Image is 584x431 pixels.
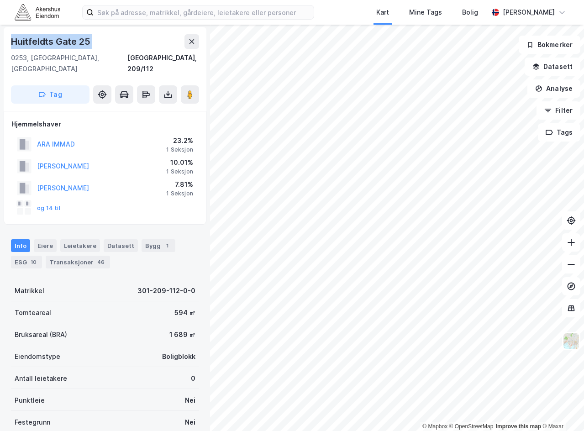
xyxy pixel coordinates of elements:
[94,5,314,19] input: Søk på adresse, matrikkel, gårdeiere, leietakere eller personer
[11,239,30,252] div: Info
[15,395,45,406] div: Punktleie
[11,85,89,104] button: Tag
[11,34,92,49] div: Huitfeldts Gate 25
[29,258,38,267] div: 10
[376,7,389,18] div: Kart
[185,395,195,406] div: Nei
[15,329,67,340] div: Bruksareal (BRA)
[185,417,195,428] div: Nei
[166,135,193,146] div: 23.2%
[15,351,60,362] div: Eiendomstype
[563,332,580,350] img: Z
[127,53,199,74] div: [GEOGRAPHIC_DATA], 209/112
[174,307,195,318] div: 594 ㎡
[422,423,447,430] a: Mapbox
[15,285,44,296] div: Matrikkel
[15,307,51,318] div: Tomteareal
[519,36,580,54] button: Bokmerker
[46,256,110,268] div: Transaksjoner
[449,423,494,430] a: OpenStreetMap
[503,7,555,18] div: [PERSON_NAME]
[137,285,195,296] div: 301-209-112-0-0
[538,387,584,431] div: Kontrollprogram for chat
[15,4,60,20] img: akershus-eiendom-logo.9091f326c980b4bce74ccdd9f866810c.svg
[95,258,106,267] div: 46
[169,329,195,340] div: 1 689 ㎡
[162,351,195,362] div: Boligblokk
[15,373,67,384] div: Antall leietakere
[166,146,193,153] div: 1 Seksjon
[496,423,541,430] a: Improve this map
[34,239,57,252] div: Eiere
[104,239,138,252] div: Datasett
[11,53,127,74] div: 0253, [GEOGRAPHIC_DATA], [GEOGRAPHIC_DATA]
[163,241,172,250] div: 1
[538,387,584,431] iframe: Chat Widget
[11,119,199,130] div: Hjemmelshaver
[142,239,175,252] div: Bygg
[525,58,580,76] button: Datasett
[462,7,478,18] div: Bolig
[166,179,193,190] div: 7.81%
[537,101,580,120] button: Filter
[166,157,193,168] div: 10.01%
[60,239,100,252] div: Leietakere
[409,7,442,18] div: Mine Tags
[538,123,580,142] button: Tags
[191,373,195,384] div: 0
[166,168,193,175] div: 1 Seksjon
[15,417,50,428] div: Festegrunn
[11,256,42,268] div: ESG
[527,79,580,98] button: Analyse
[166,190,193,197] div: 1 Seksjon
